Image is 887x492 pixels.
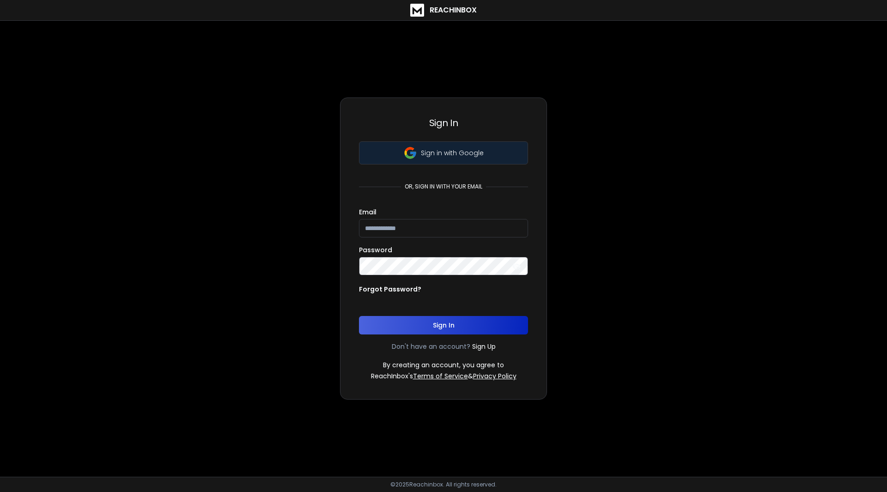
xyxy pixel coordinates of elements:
[392,342,470,351] p: Don't have an account?
[410,4,424,17] img: logo
[421,148,484,158] p: Sign in with Google
[413,371,468,381] a: Terms of Service
[430,5,477,16] h1: ReachInbox
[383,360,504,370] p: By creating an account, you agree to
[401,183,486,190] p: or, sign in with your email
[359,285,421,294] p: Forgot Password?
[410,4,477,17] a: ReachInbox
[472,342,496,351] a: Sign Up
[359,209,377,215] label: Email
[473,371,516,381] a: Privacy Policy
[359,316,528,334] button: Sign In
[371,371,516,381] p: ReachInbox's &
[359,116,528,129] h3: Sign In
[390,481,497,488] p: © 2025 Reachinbox. All rights reserved.
[359,141,528,164] button: Sign in with Google
[359,247,392,253] label: Password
